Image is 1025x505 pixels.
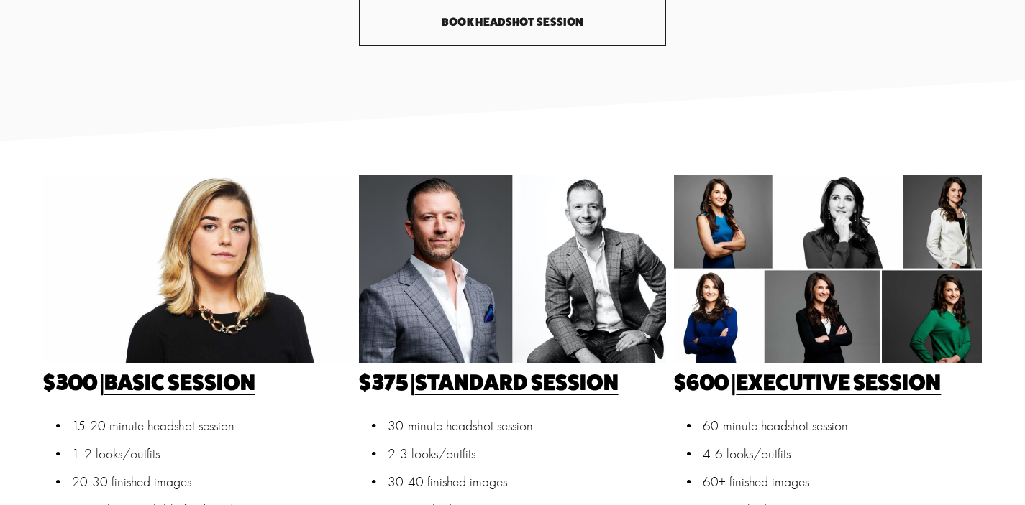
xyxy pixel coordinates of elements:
p: 4-6 looks/outfits [703,444,982,465]
p: 2-3 looks/outfits [388,444,667,465]
p: 20-30 finished images [72,472,351,493]
a: Standard Session [415,369,619,395]
p: 60+ finished images [703,472,982,493]
p: 60-minute headshot session [703,416,982,437]
p: 30-minute headshot session [388,416,667,437]
a: Executive Session [736,369,941,395]
p: 1-2 looks/outfits [72,444,351,465]
h3: $600 | [674,371,982,393]
h3: $375 | [359,371,667,393]
h3: $300 | [43,371,351,393]
p: 15-20 minute headshot session [72,416,351,437]
a: Basic Session [104,369,255,395]
p: 30-40 finished images [388,472,667,493]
